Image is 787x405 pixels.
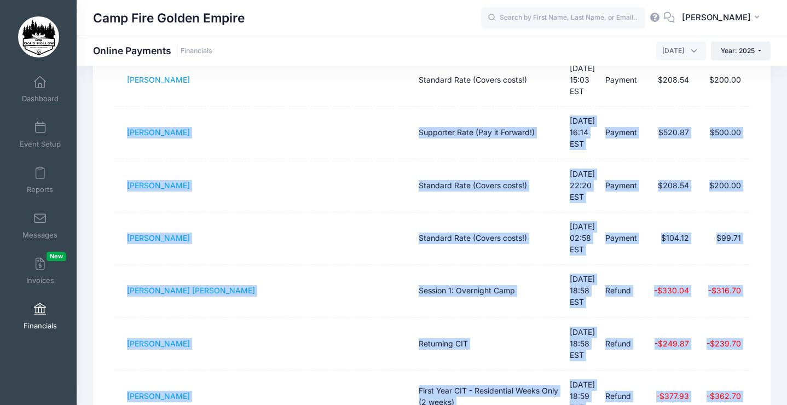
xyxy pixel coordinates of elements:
td: $200.00 [694,159,747,212]
td: Payment [600,107,643,159]
td: [DATE] 02:58 EST [564,212,600,265]
td: $200.00 [694,54,747,107]
td: $520.87 [643,107,695,159]
td: $104.12 [643,212,695,265]
button: [PERSON_NAME] [675,5,771,31]
span: August 2025 [656,42,706,60]
span: [PERSON_NAME] [682,11,751,24]
a: Event Setup [14,115,66,154]
h1: Camp Fire Golden Empire [93,5,245,31]
td: Standard Rate (Covers costs!) [413,159,564,212]
span: New [47,252,66,261]
td: [DATE] 18:58 EST [564,318,600,371]
a: [PERSON_NAME] [127,233,190,242]
td: [DATE] 15:03 EST [564,54,600,107]
a: Financials [181,47,212,55]
td: [DATE] 18:58 EST [564,265,600,317]
td: Payment [600,54,643,107]
td: Standard Rate (Covers costs!) [413,54,564,107]
a: Financials [14,297,66,335]
a: [PERSON_NAME] [127,75,190,84]
span: Invoices [26,276,54,285]
span: Dashboard [22,94,59,103]
td: $208.54 [643,159,695,212]
td: -$316.70 [694,265,747,317]
input: Search by First Name, Last Name, or Email... [481,7,645,29]
td: [DATE] 22:20 EST [564,159,600,212]
a: [PERSON_NAME] [127,181,190,190]
a: [PERSON_NAME] [PERSON_NAME] [127,286,255,295]
td: $208.54 [643,54,695,107]
img: Camp Fire Golden Empire [18,16,59,57]
td: -$239.70 [694,318,747,371]
td: Returning CIT [413,318,564,371]
a: Messages [14,206,66,245]
td: [DATE] 16:14 EST [564,107,600,159]
span: Messages [22,230,57,240]
span: Reports [27,185,53,194]
a: [PERSON_NAME] [127,128,190,137]
td: Session 1: Overnight Camp [413,265,564,317]
button: Year: 2025 [711,42,771,60]
td: Standard Rate (Covers costs!) [413,212,564,265]
a: Reports [14,161,66,199]
span: Financials [24,321,57,331]
td: -$330.04 [643,265,695,317]
a: InvoicesNew [14,252,66,290]
span: Year: 2025 [721,47,755,55]
h1: Online Payments [93,45,212,56]
td: $500.00 [694,107,747,159]
td: $99.71 [694,212,747,265]
td: Payment [600,159,643,212]
td: Supporter Rate (Pay it Forward!) [413,107,564,159]
td: -$249.87 [643,318,695,371]
a: [PERSON_NAME] [127,391,190,401]
td: Refund [600,265,643,317]
span: Event Setup [20,140,61,149]
td: Refund [600,318,643,371]
td: Payment [600,212,643,265]
a: [PERSON_NAME] [127,339,190,348]
span: August 2025 [662,46,684,56]
a: Dashboard [14,70,66,108]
